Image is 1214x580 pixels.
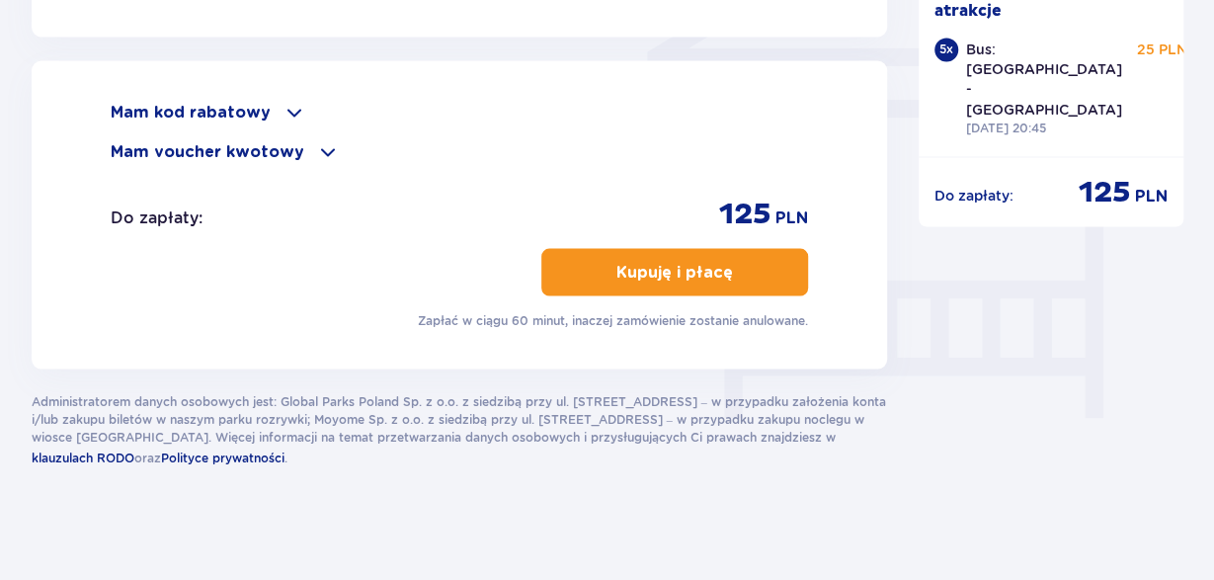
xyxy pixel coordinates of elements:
[616,261,733,283] p: Kupuję i płacę
[1135,185,1168,207] p: PLN
[1137,40,1187,59] p: 25 PLN
[111,140,304,162] p: Mam voucher kwotowy
[934,185,1013,205] p: Do zapłaty :
[934,38,958,61] div: 5 x
[111,101,271,123] p: Mam kod rabatowy
[418,311,808,329] p: Zapłać w ciągu 60 minut, inaczej zamówienie zostanie anulowane.
[161,450,284,464] span: Polityce prywatności
[1079,173,1131,210] p: 125
[966,119,1046,136] p: [DATE] 20:45
[111,207,202,228] p: Do zapłaty :
[541,248,808,295] button: Kupuję i płacę
[966,40,1122,119] p: Bus: [GEOGRAPHIC_DATA] - [GEOGRAPHIC_DATA]
[32,450,134,464] span: klauzulach RODO
[775,207,808,228] p: PLN
[32,446,134,467] a: klauzulach RODO
[32,392,888,467] p: Administratorem danych osobowych jest: Global Parks Poland Sp. z o.o. z siedzibą przy ul. [STREET...
[161,446,284,467] a: Polityce prywatności
[719,195,771,232] p: 125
